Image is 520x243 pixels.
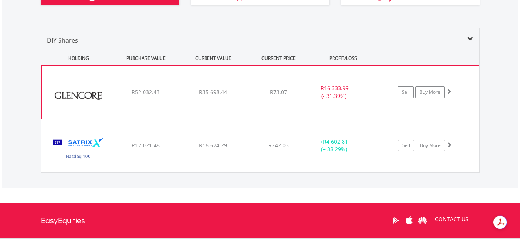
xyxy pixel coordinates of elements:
[416,140,445,151] a: Buy More
[430,208,474,230] a: CONTACT US
[321,84,349,92] span: R16 333.99
[47,36,78,45] span: DIY Shares
[42,51,112,65] div: HOLDING
[389,208,403,232] a: Google Play
[398,86,414,98] a: Sell
[311,51,376,65] div: PROFIT/LOSS
[305,138,363,153] div: + (+ 38.29%)
[41,203,85,238] a: EasyEquities
[181,51,246,65] div: CURRENT VALUE
[415,86,445,98] a: Buy More
[132,142,160,149] span: R12 021.48
[199,88,227,96] span: R35 698.44
[45,129,111,170] img: EQU.ZA.STXNDQ.png
[247,51,309,65] div: CURRENT PRICE
[45,75,112,117] img: EQU.ZA.GLN.png
[270,88,287,96] span: R73.07
[403,208,416,232] a: Apple
[416,208,430,232] a: Huawei
[323,138,348,145] span: R4 602.81
[132,88,160,96] span: R52 032.43
[113,51,179,65] div: PURCHASE VALUE
[268,142,289,149] span: R242.03
[305,84,363,100] div: - (- 31.39%)
[398,140,414,151] a: Sell
[199,142,227,149] span: R16 624.29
